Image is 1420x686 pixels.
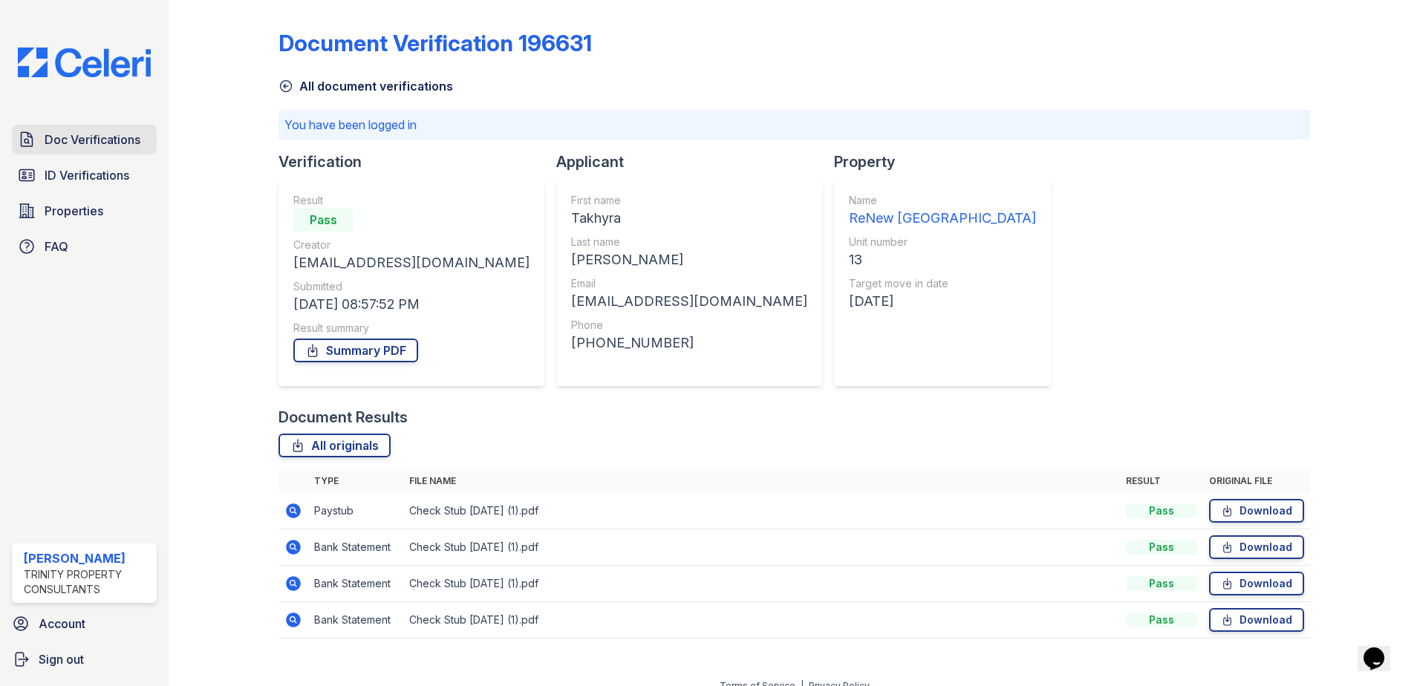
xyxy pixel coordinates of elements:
[403,493,1120,529] td: Check Stub [DATE] (1).pdf
[24,549,151,567] div: [PERSON_NAME]
[403,566,1120,602] td: Check Stub [DATE] (1).pdf
[279,30,592,56] div: Document Verification 196631
[571,333,807,353] div: [PHONE_NUMBER]
[6,609,163,638] a: Account
[45,131,140,148] span: Doc Verifications
[571,291,807,312] div: [EMAIL_ADDRESS][DOMAIN_NAME]
[279,151,556,172] div: Verification
[556,151,834,172] div: Applicant
[279,77,453,95] a: All document verifications
[293,238,530,252] div: Creator
[284,116,1304,134] p: You have been logged in
[293,321,530,336] div: Result summary
[308,566,403,602] td: Bank Statement
[293,208,353,232] div: Pass
[571,318,807,333] div: Phone
[293,294,530,315] div: [DATE] 08:57:52 PM
[24,567,151,597] div: Trinity Property Consultants
[45,238,68,255] span: FAQ
[45,166,129,184] span: ID Verifications
[293,279,530,294] div: Submitted
[1209,608,1304,632] a: Download
[39,615,85,633] span: Account
[1126,503,1197,518] div: Pass
[571,249,807,270] div: [PERSON_NAME]
[279,407,408,428] div: Document Results
[849,249,1036,270] div: 13
[6,644,163,674] a: Sign out
[279,434,391,457] a: All originals
[308,493,403,529] td: Paystub
[849,193,1036,208] div: Name
[571,208,807,229] div: Takhyra
[571,276,807,291] div: Email
[834,151,1063,172] div: Property
[308,469,403,493] th: Type
[1126,612,1197,627] div: Pass
[293,252,530,273] div: [EMAIL_ADDRESS][DOMAIN_NAME]
[12,196,157,226] a: Properties
[12,125,157,154] a: Doc Verifications
[849,208,1036,229] div: ReNew [GEOGRAPHIC_DATA]
[6,48,163,77] img: CE_Logo_Blue-a8612792a0a2168367f1c8372b55b34899dd931a85d93a1a3d3e32e68fde9ad4.png
[571,193,807,208] div: First name
[39,650,84,668] span: Sign out
[1209,499,1304,523] a: Download
[293,339,418,362] a: Summary PDF
[1209,535,1304,559] a: Download
[12,232,157,261] a: FAQ
[12,160,157,190] a: ID Verifications
[308,529,403,566] td: Bank Statement
[403,529,1120,566] td: Check Stub [DATE] (1).pdf
[849,276,1036,291] div: Target move in date
[571,235,807,249] div: Last name
[1358,627,1405,671] iframe: chat widget
[1120,469,1203,493] th: Result
[45,202,103,220] span: Properties
[849,235,1036,249] div: Unit number
[403,469,1120,493] th: File name
[1126,576,1197,591] div: Pass
[1209,572,1304,595] a: Download
[849,291,1036,312] div: [DATE]
[849,193,1036,229] a: Name ReNew [GEOGRAPHIC_DATA]
[293,193,530,208] div: Result
[1126,540,1197,555] div: Pass
[1203,469,1310,493] th: Original file
[308,602,403,638] td: Bank Statement
[403,602,1120,638] td: Check Stub [DATE] (1).pdf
